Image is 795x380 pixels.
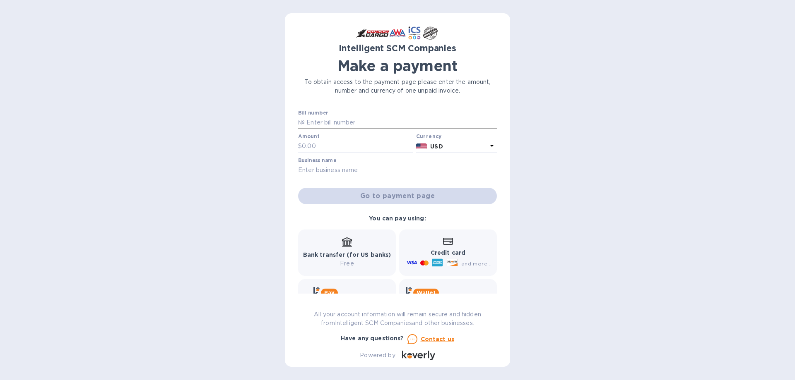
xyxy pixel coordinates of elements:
p: Free [303,259,391,268]
input: Enter business name [298,164,497,177]
img: USD [416,143,427,149]
p: № [298,118,305,127]
label: Amount [298,134,319,139]
b: You can pay using: [369,215,426,222]
b: Have any questions? [341,335,404,342]
label: Bill number [298,110,328,115]
p: All your account information will remain secure and hidden from Intelligent SCM Companies and oth... [298,310,497,327]
b: Bank transfer (for US banks) [303,251,391,258]
input: Enter bill number [305,117,497,129]
b: Wallet [417,289,436,296]
u: Contact us [421,336,455,342]
b: Currency [416,133,442,139]
p: Powered by [360,351,395,360]
label: Business name [298,158,336,163]
b: Intelligent SCM Companies [339,43,456,53]
b: Credit card [431,249,465,256]
b: Pay [324,289,335,296]
p: To obtain access to the payment page please enter the amount, number and currency of one unpaid i... [298,78,497,95]
span: and more... [461,261,491,267]
h1: Make a payment [298,57,497,74]
p: $ [298,142,302,151]
b: USD [430,143,443,150]
input: 0.00 [302,140,413,153]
